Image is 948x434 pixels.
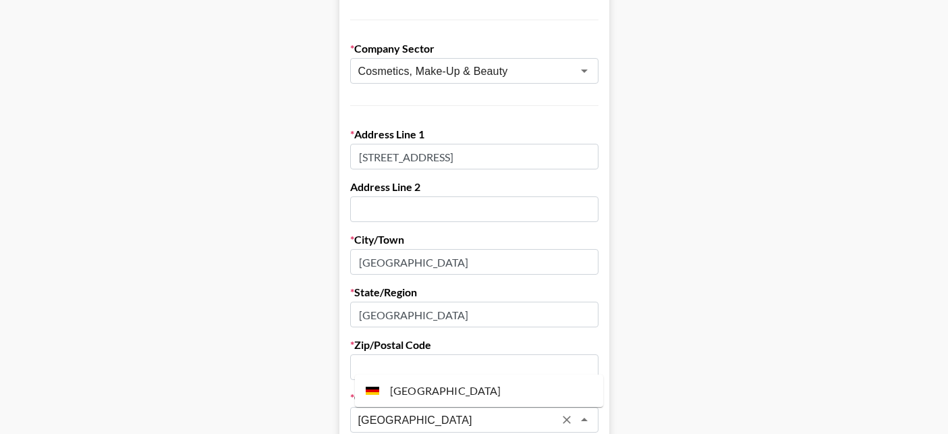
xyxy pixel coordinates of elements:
[350,286,598,299] label: State/Region
[575,61,594,80] button: Open
[355,380,603,402] li: [GEOGRAPHIC_DATA]
[575,410,594,429] button: Close
[350,233,598,246] label: City/Town
[557,410,576,429] button: Clear
[350,338,598,352] label: Zip/Postal Code
[350,391,598,404] label: Country
[350,128,598,141] label: Address Line 1
[350,180,598,194] label: Address Line 2
[350,42,598,55] label: Company Sector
